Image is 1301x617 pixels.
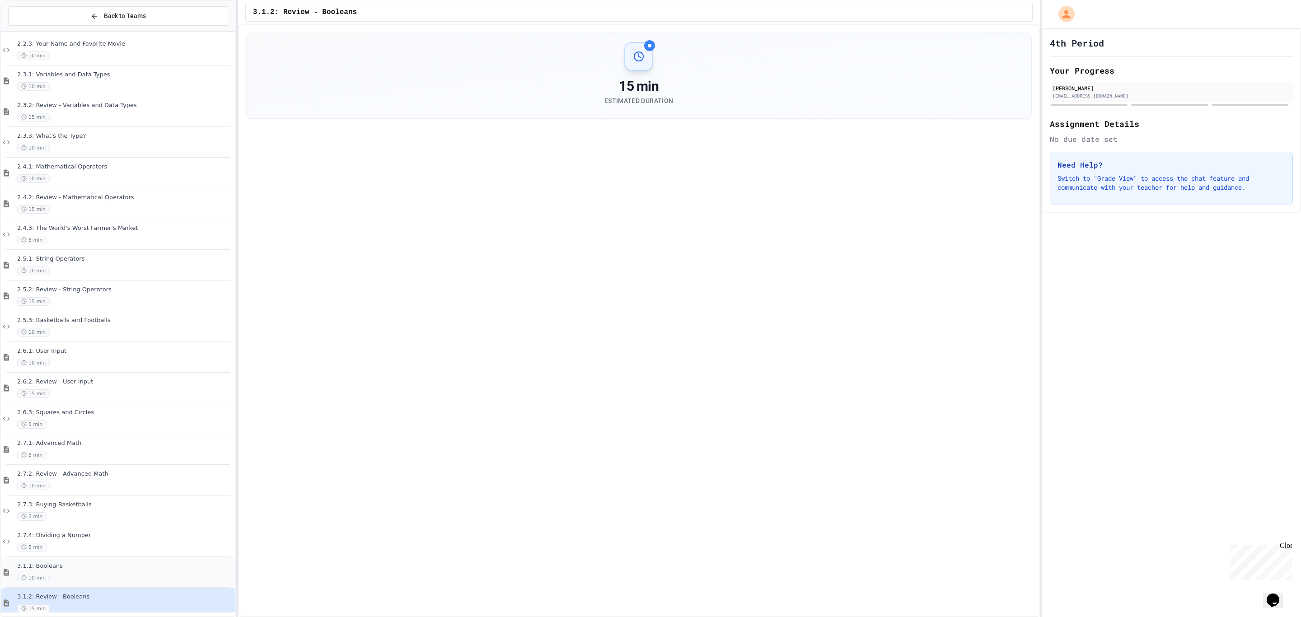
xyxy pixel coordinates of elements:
div: Estimated Duration [604,96,673,105]
h2: Your Progress [1050,64,1293,77]
div: No due date set [1050,134,1293,145]
h2: Assignment Details [1050,117,1293,130]
span: Back to Teams [104,11,146,21]
div: [PERSON_NAME] [1053,84,1290,92]
iframe: chat widget [1263,581,1292,608]
iframe: chat widget [1226,542,1292,580]
span: 3.1.2: Review - Booleans [253,7,357,18]
h3: Need Help? [1058,159,1285,170]
div: My Account [1049,4,1077,24]
p: Switch to "Grade View" to access the chat feature and communicate with your teacher for help and ... [1058,174,1285,192]
button: Back to Teams [8,6,228,26]
div: Chat with us now!Close [4,4,62,57]
h1: 4th Period [1050,37,1104,49]
div: [EMAIL_ADDRESS][DOMAIN_NAME] [1053,93,1290,99]
div: 15 min [604,78,673,94]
